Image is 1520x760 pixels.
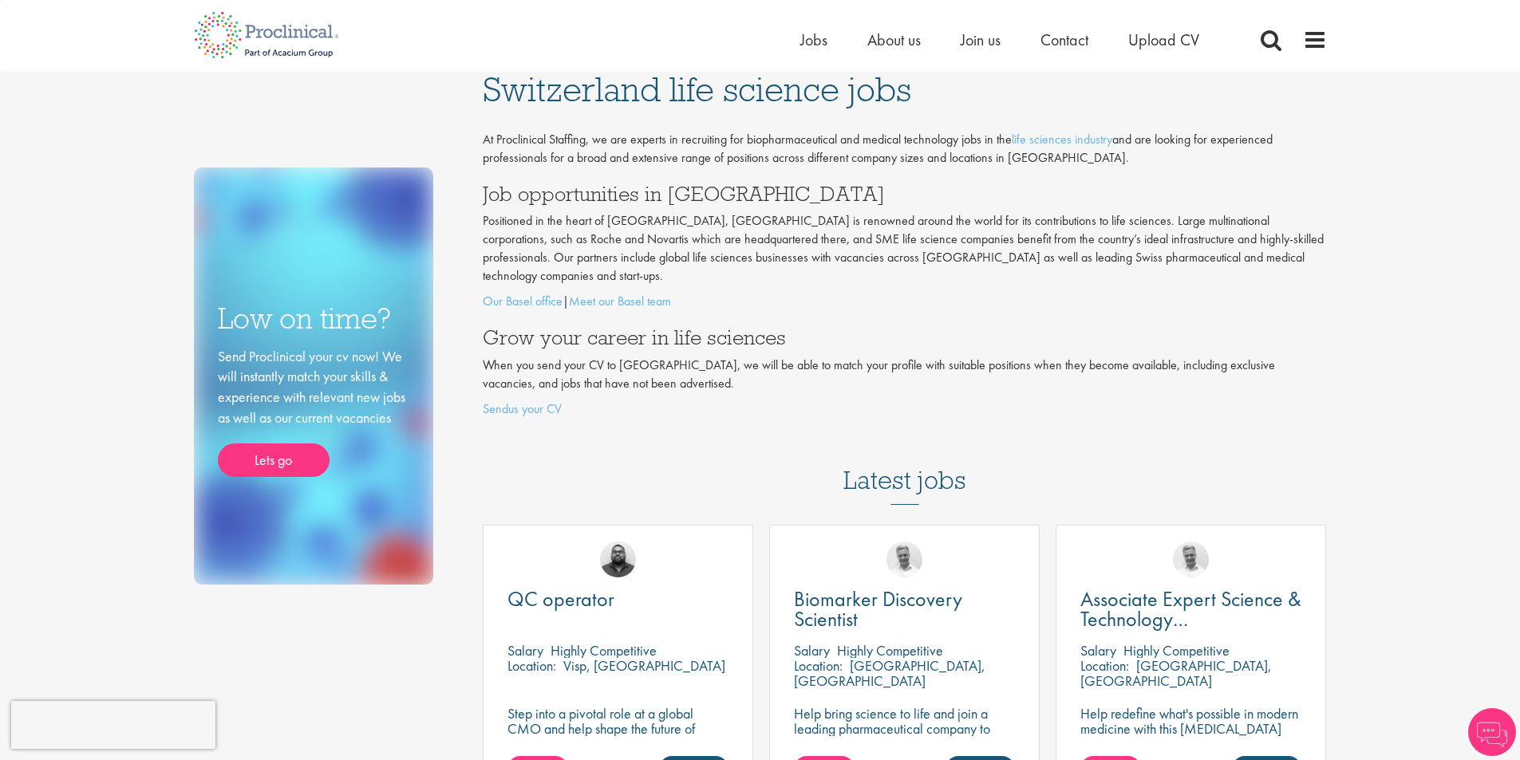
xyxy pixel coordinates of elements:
[11,701,215,749] iframe: reCAPTCHA
[483,293,1327,311] p: |
[1173,541,1209,577] img: Joshua Bye
[507,585,614,612] span: QC operator
[1123,641,1230,660] p: Highly Competitive
[1080,656,1129,675] span: Location:
[1080,706,1301,751] p: Help redefine what's possible in modern medicine with this [MEDICAL_DATA] Associate Expert Scienc...
[1080,585,1301,652] span: Associate Expert Science & Technology ([MEDICAL_DATA])
[794,589,1015,629] a: Biomarker Discovery Scientist
[507,589,728,609] a: QC operator
[1080,641,1116,660] span: Salary
[218,303,409,334] h3: Low on time?
[1012,131,1112,148] a: life sciences industry
[794,656,843,675] span: Location:
[1468,708,1516,756] img: Chatbot
[483,327,1327,348] h3: Grow your career in life sciences
[483,131,1327,167] p: At Proclinical Staffing, we are experts in recruiting for biopharmaceutical and medical technolog...
[794,585,962,632] span: Biomarker Discovery Scientist
[507,706,728,751] p: Step into a pivotal role at a global CMO and help shape the future of healthcare manufacturing.
[563,656,725,675] p: Visp, [GEOGRAPHIC_DATA]
[218,346,409,478] div: Send Proclinical your cv now! We will instantly match your skills & experience with relevant new ...
[1080,656,1272,690] p: [GEOGRAPHIC_DATA], [GEOGRAPHIC_DATA]
[507,641,543,660] span: Salary
[794,656,985,690] p: [GEOGRAPHIC_DATA], [GEOGRAPHIC_DATA]
[483,400,562,417] a: Sendus your CV
[483,183,1327,204] h3: Job opportunities in [GEOGRAPHIC_DATA]
[218,443,330,477] a: Lets go
[507,656,556,675] span: Location:
[843,427,966,505] h3: Latest jobs
[1128,30,1199,50] a: Upload CV
[1080,589,1301,629] a: Associate Expert Science & Technology ([MEDICAL_DATA])
[600,541,636,577] img: Ashley Bennett
[794,641,830,660] span: Salary
[551,641,657,660] p: Highly Competitive
[886,541,922,577] img: Joshua Bye
[483,68,911,111] span: Switzerland life science jobs
[483,293,563,309] a: Our Basel office
[961,30,1001,50] a: Join us
[569,293,671,309] a: Meet our Basel team
[800,30,827,50] a: Jobs
[867,30,921,50] a: About us
[483,212,1327,285] p: Positioned in the heart of [GEOGRAPHIC_DATA], [GEOGRAPHIC_DATA] is renowned around the world for ...
[483,356,1327,393] p: When you send your CV to [GEOGRAPHIC_DATA], we will be able to match your profile with suitable p...
[837,641,943,660] p: Highly Competitive
[1040,30,1088,50] a: Contact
